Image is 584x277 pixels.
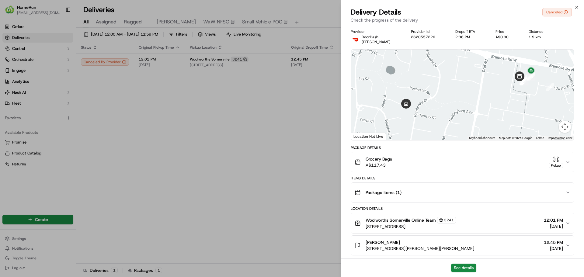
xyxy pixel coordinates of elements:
[559,121,571,133] button: Map camera controls
[529,35,554,40] div: 1.9 km
[549,156,563,168] button: Pickup
[451,264,476,272] button: See details
[469,136,495,140] button: Keyboard shortcuts
[544,245,563,251] span: [DATE]
[544,239,563,245] span: 12:45 PM
[544,217,563,223] span: 12:01 PM
[495,35,519,40] div: A$0.00
[544,223,563,229] span: [DATE]
[351,152,574,172] button: Grocery BagsA$117.43Pickup
[351,35,360,44] img: doordash_logo_v2.png
[351,145,574,150] div: Package Details
[351,7,401,17] span: Delivery Details
[444,218,454,223] span: 3241
[536,136,544,140] a: Terms (opens in new tab)
[351,183,574,202] button: Package Items (1)
[366,239,400,245] span: [PERSON_NAME]
[351,176,574,181] div: Items Details
[362,35,391,40] p: DoorDash
[455,35,486,40] div: 2:36 PM
[495,29,519,34] div: Price
[351,213,574,233] button: Woolworths Somerville Online Team3241[STREET_ADDRESS]12:01 PM[DATE]
[353,132,373,140] img: Google
[351,133,386,140] div: Location Not Live
[351,29,401,34] div: Provider
[362,40,391,44] span: [PERSON_NAME]
[353,132,373,140] a: Open this area in Google Maps (opens a new window)
[366,223,456,230] span: [STREET_ADDRESS]
[527,73,535,81] div: 14
[351,206,574,211] div: Location Details
[366,217,436,223] span: Woolworths Somerville Online Team
[351,17,574,23] p: Check the progress of the delivery
[411,29,446,34] div: Provider Id
[529,29,554,34] div: Distance
[366,162,392,168] span: A$117.43
[366,245,474,251] span: [STREET_ADDRESS][PERSON_NAME][PERSON_NAME]
[366,189,401,196] span: Package Items ( 1 )
[548,136,572,140] a: Report a map error
[455,29,486,34] div: Dropoff ETA
[499,136,532,140] span: Map data ©2025 Google
[546,83,554,91] div: 4
[549,163,563,168] div: Pickup
[366,156,392,162] span: Grocery Bags
[351,236,574,255] button: [PERSON_NAME][STREET_ADDRESS][PERSON_NAME][PERSON_NAME]12:45 PM[DATE]
[520,77,528,85] div: 11
[411,35,435,40] button: 2620557226
[527,72,535,80] div: 13
[521,77,529,85] div: 5
[542,8,572,16] button: Canceled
